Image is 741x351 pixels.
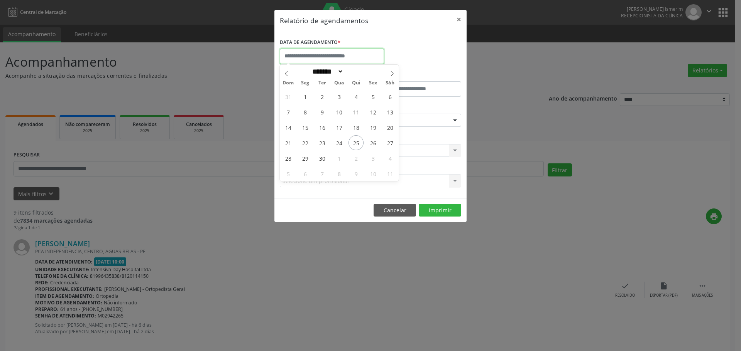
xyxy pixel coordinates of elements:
span: Setembro 14, 2025 [281,120,296,135]
span: Setembro 6, 2025 [382,89,398,104]
span: Sáb [382,81,399,86]
span: Outubro 10, 2025 [365,166,381,181]
span: Setembro 29, 2025 [298,151,313,166]
span: Ter [314,81,331,86]
span: Setembro 16, 2025 [315,120,330,135]
span: Setembro 5, 2025 [365,89,381,104]
span: Qui [348,81,365,86]
span: Outubro 9, 2025 [349,166,364,181]
span: Outubro 5, 2025 [281,166,296,181]
span: Setembro 21, 2025 [281,135,296,150]
label: DATA DE AGENDAMENTO [280,37,340,49]
span: Qua [331,81,348,86]
span: Outubro 7, 2025 [315,166,330,181]
span: Setembro 25, 2025 [349,135,364,150]
span: Setembro 4, 2025 [349,89,364,104]
span: Setembro 23, 2025 [315,135,330,150]
span: Agosto 31, 2025 [281,89,296,104]
span: Dom [280,81,297,86]
span: Setembro 27, 2025 [382,135,398,150]
span: Outubro 8, 2025 [332,166,347,181]
span: Outubro 6, 2025 [298,166,313,181]
button: Imprimir [419,204,461,217]
span: Outubro 1, 2025 [332,151,347,166]
span: Setembro 12, 2025 [365,104,381,119]
span: Setembro 15, 2025 [298,120,313,135]
span: Setembro 7, 2025 [281,104,296,119]
button: Close [451,10,467,29]
label: ATÉ [372,69,461,81]
span: Setembro 2, 2025 [315,89,330,104]
span: Setembro 18, 2025 [349,120,364,135]
span: Setembro 3, 2025 [332,89,347,104]
span: Setembro 17, 2025 [332,120,347,135]
span: Setembro 1, 2025 [298,89,313,104]
span: Sex [365,81,382,86]
h5: Relatório de agendamentos [280,15,368,25]
span: Setembro 28, 2025 [281,151,296,166]
span: Outubro 2, 2025 [349,151,364,166]
span: Setembro 19, 2025 [365,120,381,135]
span: Setembro 22, 2025 [298,135,313,150]
span: Setembro 11, 2025 [349,104,364,119]
span: Outubro 3, 2025 [365,151,381,166]
input: Year [343,67,369,76]
span: Setembro 30, 2025 [315,151,330,166]
span: Outubro 4, 2025 [382,151,398,166]
span: Outubro 11, 2025 [382,166,398,181]
span: Seg [297,81,314,86]
span: Setembro 10, 2025 [332,104,347,119]
span: Setembro 24, 2025 [332,135,347,150]
span: Setembro 13, 2025 [382,104,398,119]
span: Setembro 8, 2025 [298,104,313,119]
select: Month [310,67,343,76]
span: Setembro 9, 2025 [315,104,330,119]
span: Setembro 26, 2025 [365,135,381,150]
button: Cancelar [374,204,416,217]
span: Setembro 20, 2025 [382,120,398,135]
